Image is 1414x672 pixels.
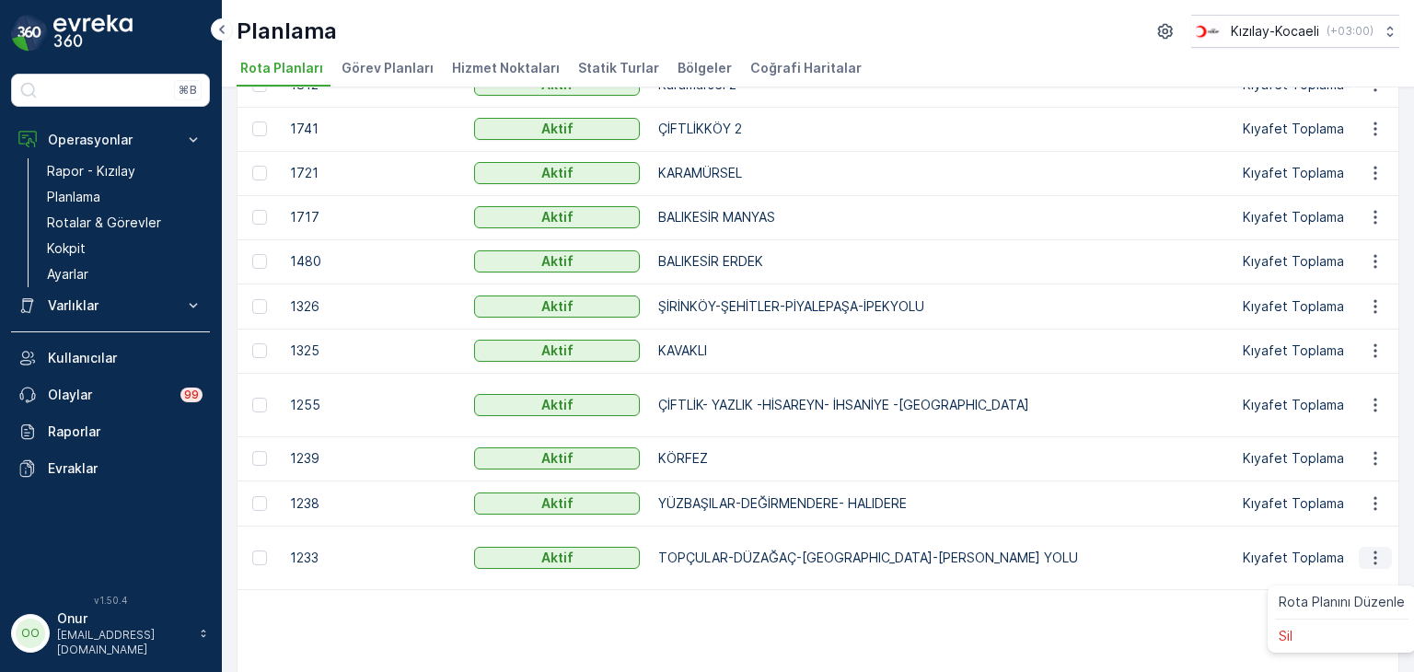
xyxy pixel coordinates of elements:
[474,394,640,416] button: Aktif
[658,164,1224,182] p: KARAMÜRSEL
[48,459,203,478] p: Evraklar
[1231,22,1319,41] p: Kızılay-Kocaeli
[678,59,732,77] span: Bölgeler
[184,388,199,402] p: 99
[290,396,456,414] p: 1255
[1243,164,1408,182] p: Kıyafet Toplama
[179,83,197,98] p: ⌘B
[1243,297,1408,316] p: Kıyafet Toplama
[474,250,640,272] button: Aktif
[541,252,574,271] p: Aktif
[290,494,456,513] p: 1238
[1191,21,1223,41] img: k%C4%B1z%C4%B1lay_0jL9uU1.png
[11,609,210,657] button: OOOnur[EMAIL_ADDRESS][DOMAIN_NAME]
[237,17,337,46] p: Planlama
[290,164,456,182] p: 1721
[47,239,86,258] p: Kokpit
[290,449,456,468] p: 1239
[57,628,190,657] p: [EMAIL_ADDRESS][DOMAIN_NAME]
[11,15,48,52] img: logo
[658,449,1224,468] p: KÖRFEZ
[474,447,640,469] button: Aktif
[1279,593,1405,611] span: Rota Planını Düzenle
[541,342,574,360] p: Aktif
[658,252,1224,271] p: BALIKESİR ERDEK
[252,451,267,466] div: Toggle Row Selected
[1271,589,1412,615] a: Rota Planını Düzenle
[48,423,203,441] p: Raporlar
[48,386,169,404] p: Olaylar
[578,59,659,77] span: Statik Turlar
[1327,24,1373,39] p: ( +03:00 )
[290,342,456,360] p: 1325
[11,413,210,450] a: Raporlar
[290,297,456,316] p: 1326
[541,164,574,182] p: Aktif
[1243,449,1408,468] p: Kıyafet Toplama
[1243,494,1408,513] p: Kıyafet Toplama
[252,550,267,565] div: Toggle Row Selected
[541,449,574,468] p: Aktif
[658,208,1224,226] p: BALIKESİR MANYAS
[240,59,323,77] span: Rota Planları
[342,59,434,77] span: Görev Planları
[1279,627,1292,645] span: Sil
[474,340,640,362] button: Aktif
[474,118,640,140] button: Aktif
[252,166,267,180] div: Toggle Row Selected
[252,398,267,412] div: Toggle Row Selected
[40,210,210,236] a: Rotalar & Görevler
[658,494,1224,513] p: YÜZBAŞILAR-DEĞİRMENDERE- HALIDERE
[290,208,456,226] p: 1717
[474,206,640,228] button: Aktif
[541,549,574,567] p: Aktif
[290,549,456,567] p: 1233
[252,496,267,511] div: Toggle Row Selected
[474,547,640,569] button: Aktif
[541,494,574,513] p: Aktif
[11,287,210,324] button: Varlıklar
[290,252,456,271] p: 1480
[252,122,267,136] div: Toggle Row Selected
[252,210,267,225] div: Toggle Row Selected
[57,609,190,628] p: Onur
[1243,396,1408,414] p: Kıyafet Toplama
[252,299,267,314] div: Toggle Row Selected
[40,236,210,261] a: Kokpit
[290,120,456,138] p: 1741
[47,162,135,180] p: Rapor - Kızılay
[474,295,640,318] button: Aktif
[40,158,210,184] a: Rapor - Kızılay
[47,265,88,284] p: Ayarlar
[48,131,173,149] p: Operasyonlar
[48,349,203,367] p: Kullanıcılar
[474,492,640,515] button: Aktif
[47,214,161,232] p: Rotalar & Görevler
[1243,120,1408,138] p: Kıyafet Toplama
[1243,208,1408,226] p: Kıyafet Toplama
[252,343,267,358] div: Toggle Row Selected
[658,342,1224,360] p: KAVAKLI
[658,396,1224,414] p: ÇİFTLİK- YAZLIK -HİSAREYN- İHSANİYE -[GEOGRAPHIC_DATA]
[1243,549,1408,567] p: Kıyafet Toplama
[11,595,210,606] span: v 1.50.4
[11,377,210,413] a: Olaylar99
[1243,252,1408,271] p: Kıyafet Toplama
[474,162,640,184] button: Aktif
[750,59,862,77] span: Coğrafi Haritalar
[11,450,210,487] a: Evraklar
[541,120,574,138] p: Aktif
[11,122,210,158] button: Operasyonlar
[658,297,1224,316] p: ŞİRİNKÖY-ŞEHİTLER-PİYALEPAŞA-İPEKYOLU
[1243,342,1408,360] p: Kıyafet Toplama
[252,254,267,269] div: Toggle Row Selected
[47,188,100,206] p: Planlama
[48,296,173,315] p: Varlıklar
[658,120,1224,138] p: ÇİFTLİKKÖY 2
[53,15,133,52] img: logo_dark-DEwI_e13.png
[658,549,1224,567] p: TOPÇULAR-DÜZAĞAÇ-[GEOGRAPHIC_DATA]-[PERSON_NAME] YOLU
[1191,15,1399,48] button: Kızılay-Kocaeli(+03:00)
[40,261,210,287] a: Ayarlar
[16,619,45,648] div: OO
[40,184,210,210] a: Planlama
